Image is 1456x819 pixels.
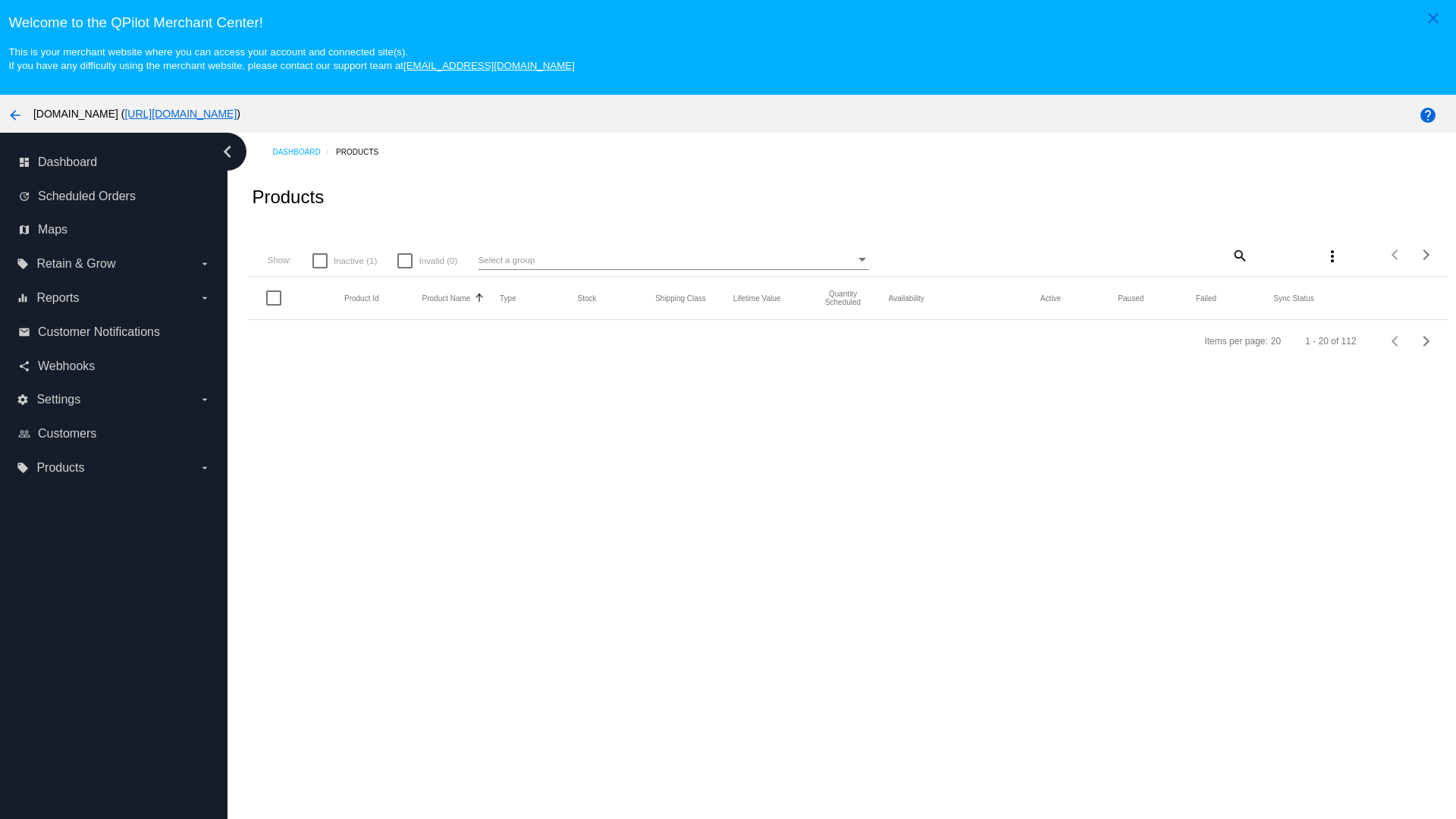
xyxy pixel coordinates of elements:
button: Change sorting for ShippingClass [655,293,706,303]
button: Previous page [1381,326,1411,356]
i: arrow_drop_down [199,292,211,304]
a: share Webhooks [18,354,211,378]
small: This is your merchant website where you can access your account and connected site(s). If you hav... [8,46,574,71]
span: Customer Notifications [38,325,160,339]
i: chevron_left [215,140,240,164]
a: Products [336,140,392,164]
mat-icon: close [1424,9,1442,27]
i: map [18,224,30,236]
i: local_offer [17,258,29,270]
span: Webhooks [38,359,95,373]
i: update [18,190,30,202]
span: Show: [267,255,291,265]
div: 1 - 20 of 112 [1305,336,1356,347]
button: Change sorting for TotalQuantityScheduledActive [1040,293,1061,303]
i: local_offer [17,462,29,474]
span: Inactive (1) [334,252,377,270]
i: share [18,360,30,372]
a: Dashboard [272,140,336,164]
button: Previous page [1381,240,1411,270]
i: email [18,326,30,338]
button: Next page [1411,326,1442,356]
a: people_outline Customers [18,422,211,446]
h2: Products [252,187,324,208]
span: Invalid (0) [419,252,457,270]
button: Change sorting for LifetimeValue [733,293,781,303]
h3: Welcome to the QPilot Merchant Center! [8,14,1447,31]
i: equalizer [17,292,29,304]
span: Dashboard [38,155,97,169]
span: Maps [38,223,67,237]
a: email Customer Notifications [18,320,211,344]
mat-icon: more_vert [1323,247,1341,265]
div: Items per page: [1204,336,1267,347]
button: Change sorting for StockLevel [578,293,597,303]
mat-icon: help [1419,106,1437,124]
button: Change sorting for TotalQuantityFailed [1196,293,1216,303]
i: arrow_drop_down [199,258,211,270]
i: arrow_drop_down [199,462,211,474]
i: people_outline [18,428,30,440]
span: [DOMAIN_NAME] ( ) [33,108,240,120]
button: Change sorting for ProductType [500,293,516,303]
a: [URL][DOMAIN_NAME] [124,108,237,120]
span: Reports [36,291,79,305]
span: Select a group [479,255,535,265]
mat-icon: arrow_back [6,106,24,124]
span: Scheduled Orders [38,190,136,203]
a: map Maps [18,218,211,242]
i: arrow_drop_down [199,394,211,406]
a: update Scheduled Orders [18,184,211,209]
span: Customers [38,427,96,441]
mat-select: Select a group [479,251,869,270]
button: Change sorting for TotalQuantityScheduledPaused [1118,293,1144,303]
mat-header-cell: Availability [889,294,1040,303]
button: Next page [1411,240,1442,270]
button: Change sorting for QuantityScheduled [811,290,875,306]
button: Change sorting for ProductName [422,293,471,303]
span: Products [36,461,84,475]
button: Change sorting for ValidationErrorCode [1273,293,1313,303]
a: [EMAIL_ADDRESS][DOMAIN_NAME] [403,60,575,71]
button: Change sorting for ExternalId [344,293,379,303]
div: 20 [1271,336,1281,347]
mat-icon: search [1230,243,1248,267]
i: settings [17,394,29,406]
i: dashboard [18,156,30,168]
span: Settings [36,393,80,406]
span: Retain & Grow [36,257,115,271]
a: dashboard Dashboard [18,150,211,174]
